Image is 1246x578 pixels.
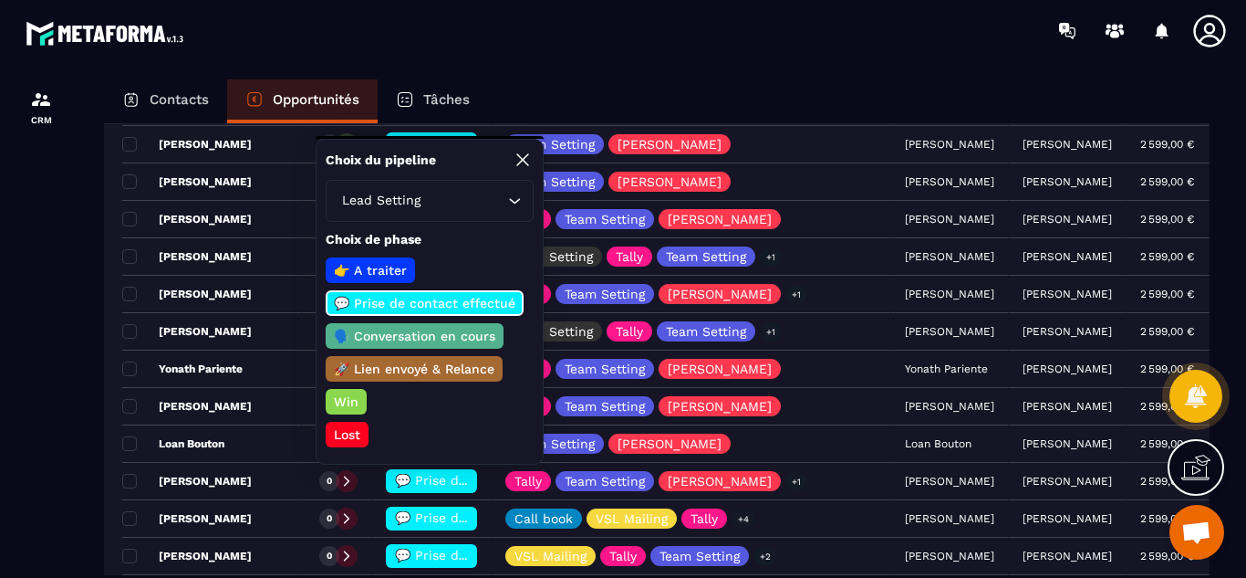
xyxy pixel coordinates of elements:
[618,138,722,151] p: [PERSON_NAME]
[732,510,755,529] p: +4
[618,437,722,450] p: [PERSON_NAME]
[326,152,436,169] p: Choix du pipeline
[514,250,593,263] p: Lead Setting
[659,550,740,562] p: Team Setting
[1023,400,1112,413] p: [PERSON_NAME]
[565,363,645,375] p: Team Setting
[785,285,807,304] p: +1
[326,180,534,222] div: Search for option
[1023,437,1112,450] p: [PERSON_NAME]
[1140,437,1194,450] p: 2 599,00 €
[122,137,252,152] p: [PERSON_NAME]
[423,91,470,108] p: Tâches
[1023,213,1112,226] p: [PERSON_NAME]
[331,360,497,378] p: 🚀 Lien envoyé & Relance
[785,472,807,491] p: +1
[122,287,252,301] p: [PERSON_NAME]
[327,550,332,562] p: 0
[30,89,52,110] img: formation
[514,550,587,562] p: VSL Mailing
[1140,213,1194,226] p: 2 599,00 €
[690,512,718,525] p: Tally
[514,138,595,151] p: Team Setting
[1140,288,1194,300] p: 2 599,00 €
[26,16,190,50] img: logo
[1140,250,1194,263] p: 2 599,00 €
[565,475,645,488] p: Team Setting
[514,437,595,450] p: Team Setting
[609,550,637,562] p: Tally
[122,174,252,189] p: [PERSON_NAME]
[668,475,772,488] p: [PERSON_NAME]
[1023,325,1112,338] p: [PERSON_NAME]
[122,212,252,226] p: [PERSON_NAME]
[666,250,746,263] p: Team Setting
[1023,175,1112,188] p: [PERSON_NAME]
[1140,175,1194,188] p: 2 599,00 €
[331,393,361,411] p: Win
[331,327,498,345] p: 🗣️ Conversation en cours
[122,324,252,339] p: [PERSON_NAME]
[331,261,410,279] p: 👉 A traiter
[378,79,488,123] a: Tâches
[1140,400,1194,413] p: 2 599,00 €
[1023,138,1112,151] p: [PERSON_NAME]
[1023,363,1112,375] p: [PERSON_NAME]
[104,79,227,123] a: Contacts
[668,213,772,226] p: [PERSON_NAME]
[395,510,576,525] span: 💬 Prise de contact effectué
[668,400,772,413] p: [PERSON_NAME]
[616,250,643,263] p: Tally
[1140,325,1194,338] p: 2 599,00 €
[616,325,643,338] p: Tally
[227,79,378,123] a: Opportunités
[1140,512,1194,525] p: 2 599,00 €
[122,362,243,376] p: Yonath Pariente
[327,512,332,525] p: 0
[666,325,746,338] p: Team Setting
[565,288,645,300] p: Team Setting
[331,294,518,312] p: 💬 Prise de contact effectué
[337,191,424,211] span: Lead Setting
[5,115,78,125] p: CRM
[1023,550,1112,562] p: [PERSON_NAME]
[618,175,722,188] p: [PERSON_NAME]
[1023,250,1112,263] p: [PERSON_NAME]
[514,175,595,188] p: Team Setting
[1140,475,1194,488] p: 2 599,00 €
[565,400,645,413] p: Team Setting
[1140,363,1194,375] p: 2 599,00 €
[122,399,252,414] p: [PERSON_NAME]
[760,322,782,342] p: +1
[596,512,668,525] p: VSL Mailing
[5,75,78,139] a: formationformationCRM
[395,548,576,562] span: 💬 Prise de contact effectué
[122,249,252,264] p: [PERSON_NAME]
[514,325,593,338] p: Lead Setting
[424,191,504,211] input: Search for option
[326,231,534,248] p: Choix de phase
[753,547,777,566] p: +2
[1169,505,1224,560] div: Ouvrir le chat
[122,549,252,563] p: [PERSON_NAME]
[1023,512,1112,525] p: [PERSON_NAME]
[122,511,252,526] p: [PERSON_NAME]
[122,474,252,489] p: [PERSON_NAME]
[331,426,363,444] p: Lost
[1023,475,1112,488] p: [PERSON_NAME]
[565,213,645,226] p: Team Setting
[273,91,359,108] p: Opportunités
[760,247,782,267] p: +1
[150,91,209,108] p: Contacts
[1140,550,1194,562] p: 2 599,00 €
[1023,288,1112,300] p: [PERSON_NAME]
[668,363,772,375] p: [PERSON_NAME]
[1140,138,1194,151] p: 2 599,00 €
[514,475,542,488] p: Tally
[122,436,224,451] p: Loan Bouton
[327,475,332,488] p: 0
[395,473,576,488] span: 💬 Prise de contact effectué
[514,512,573,525] p: Call book
[668,288,772,300] p: [PERSON_NAME]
